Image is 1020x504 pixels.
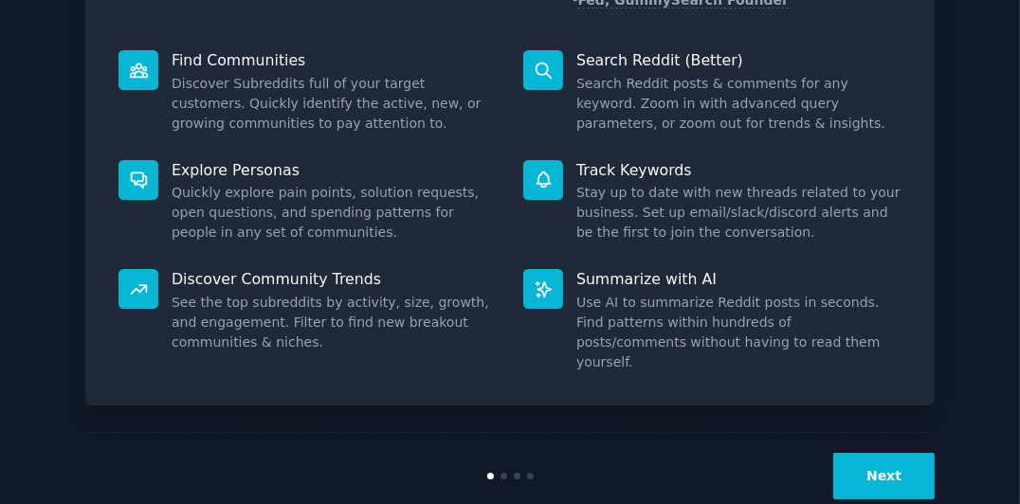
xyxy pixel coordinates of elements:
[576,50,902,70] p: Search Reddit (Better)
[576,183,902,243] dd: Stay up to date with new threads related to your business. Set up email/slack/discord alerts and ...
[576,74,902,134] dd: Search Reddit posts & comments for any keyword. Zoom in with advanced query parameters, or zoom o...
[172,269,497,289] p: Discover Community Trends
[172,74,497,134] dd: Discover Subreddits full of your target customers. Quickly identify the active, new, or growing c...
[172,50,497,70] p: Find Communities
[172,183,497,243] dd: Quickly explore pain points, solution requests, open questions, and spending patterns for people ...
[576,269,902,289] p: Summarize with AI
[576,160,902,180] p: Track Keywords
[172,160,497,180] p: Explore Personas
[576,293,902,372] dd: Use AI to summarize Reddit posts in seconds. Find patterns within hundreds of posts/comments with...
[833,453,935,499] button: Next
[172,293,497,352] dd: See the top subreddits by activity, size, growth, and engagement. Filter to find new breakout com...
